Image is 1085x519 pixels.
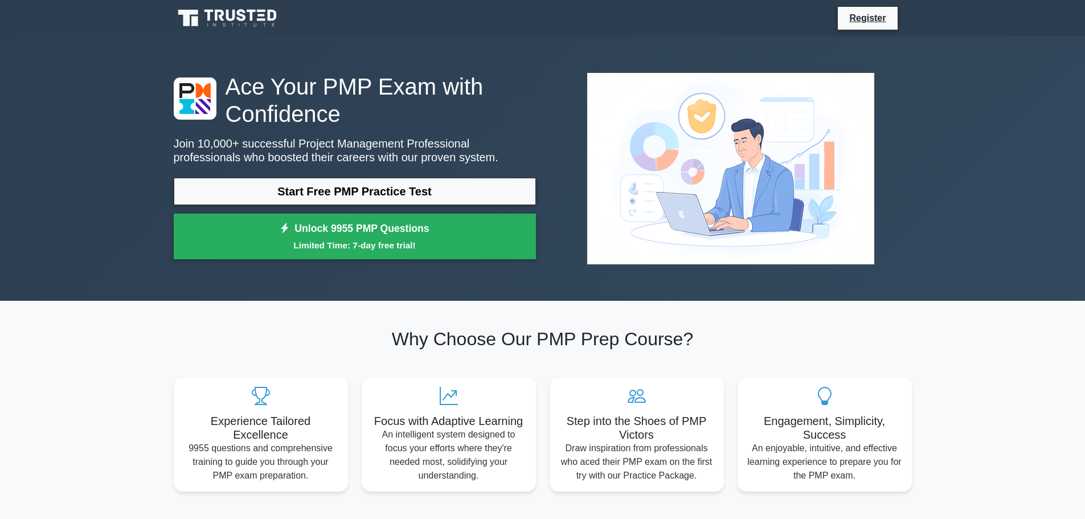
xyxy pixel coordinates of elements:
h5: Focus with Adaptive Learning [371,414,527,428]
p: An intelligent system designed to focus your efforts where they're needed most, solidifying your ... [371,428,527,483]
a: Unlock 9955 PMP QuestionsLimited Time: 7-day free trial! [174,214,536,259]
h2: Why Choose Our PMP Prep Course? [174,328,912,350]
img: Project Management Professional Preview [578,64,883,273]
p: 9955 questions and comprehensive training to guide you through your PMP exam preparation. [183,442,339,483]
h5: Step into the Shoes of PMP Victors [559,414,715,442]
p: Draw inspiration from professionals who aced their PMP exam on the first try with our Practice Pa... [559,442,715,483]
h5: Engagement, Simplicity, Success [747,414,903,442]
h5: Experience Tailored Excellence [183,414,339,442]
a: Register [842,11,892,25]
p: Join 10,000+ successful Project Management Professional professionals who boosted their careers w... [174,137,536,164]
p: An enjoyable, intuitive, and effective learning experience to prepare you for the PMP exam. [747,442,903,483]
small: Limited Time: 7-day free trial! [188,239,522,252]
h1: Ace Your PMP Exam with Confidence [174,73,536,128]
a: Start Free PMP Practice Test [174,178,536,205]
